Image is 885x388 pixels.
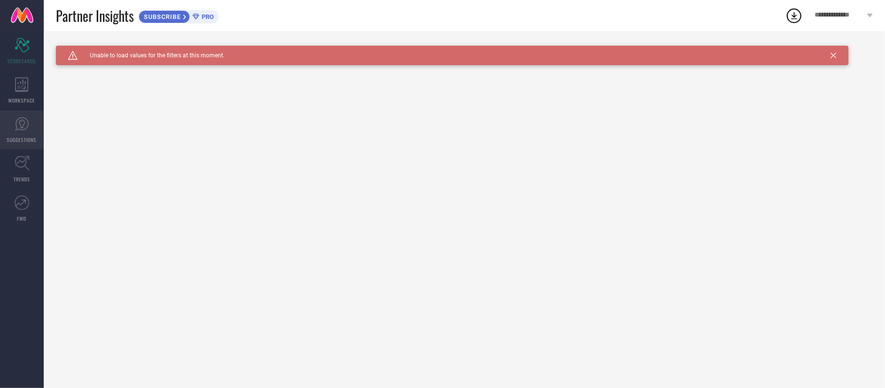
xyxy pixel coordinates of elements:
span: TRENDS [14,176,30,183]
a: SUBSCRIBEPRO [139,8,219,23]
span: SUGGESTIONS [7,136,37,143]
span: WORKSPACE [9,97,35,104]
span: PRO [199,13,214,20]
div: Unable to load filters at this moment. Please try later. [56,46,873,53]
span: SCORECARDS [8,57,36,65]
span: SUBSCRIBE [139,13,183,20]
span: Unable to load values for the filters at this moment. [78,52,225,59]
span: FWD [17,215,27,222]
span: Partner Insights [56,6,134,26]
div: Open download list [785,7,803,24]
